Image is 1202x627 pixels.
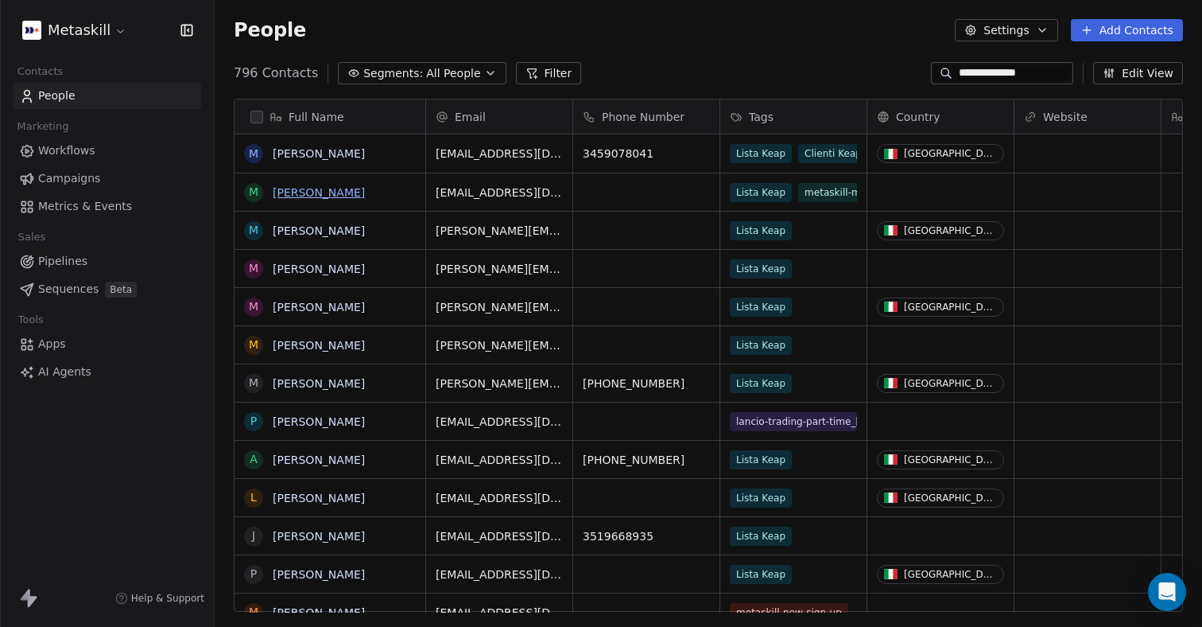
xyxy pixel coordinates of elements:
a: Workflows [13,138,201,164]
a: [PERSON_NAME] [273,415,365,428]
span: 3459078041 [583,146,710,162]
button: Settings [955,19,1057,41]
a: [PERSON_NAME] [273,530,365,543]
div: M [249,222,258,239]
span: Campaigns [38,170,100,187]
div: Open Intercom Messenger [1148,573,1186,611]
a: AI Agents [13,359,201,385]
span: [EMAIL_ADDRESS][DOMAIN_NAME] [436,146,563,162]
span: Sequences [38,281,99,298]
img: AVATAR%20METASKILL%20-%20Colori%20Positivo.png [22,21,41,40]
div: P [250,566,257,582]
span: [PERSON_NAME][EMAIL_ADDRESS][DOMAIN_NAME] [436,261,563,277]
span: People [38,88,76,104]
span: Email [455,109,486,125]
span: Phone Number [602,109,684,125]
a: [PERSON_NAME] [273,377,365,390]
a: Help & Support [115,592,204,605]
div: [GEOGRAPHIC_DATA] [904,225,997,236]
span: [EMAIL_ADDRESS][DOMAIN_NAME] [436,567,563,582]
a: Pipelines [13,248,201,275]
span: [PERSON_NAME][EMAIL_ADDRESS][DOMAIN_NAME] [436,337,563,353]
span: [PERSON_NAME][EMAIL_ADDRESS][PERSON_NAME][DOMAIN_NAME] [436,376,563,391]
span: [PHONE_NUMBER] [583,376,710,391]
span: Lista Keap [730,298,792,317]
button: Edit View [1093,62,1183,84]
span: Sales [11,225,52,249]
div: M [249,146,258,162]
span: 3519668935 [583,528,710,544]
span: Lista Keap [730,259,792,278]
span: metaskill-new-sign-up [730,603,848,622]
span: Tools [11,308,50,332]
a: SequencesBeta [13,276,201,302]
div: Email [426,99,572,134]
a: [PERSON_NAME] [273,606,365,619]
span: Apps [38,336,66,352]
div: Tags [720,99,867,134]
span: All People [426,65,480,82]
a: [PERSON_NAME] [273,147,365,160]
span: Lista Keap [730,336,792,355]
span: Beta [105,282,137,298]
div: M [249,298,258,315]
div: [GEOGRAPHIC_DATA] [904,569,997,580]
a: [PERSON_NAME] [273,263,365,275]
span: [EMAIL_ADDRESS][DOMAIN_NAME] [436,452,563,468]
div: A [250,451,258,468]
span: [PHONE_NUMBER] [583,452,710,468]
span: Workflows [38,142,95,159]
span: [PERSON_NAME][EMAIL_ADDRESS][DOMAIN_NAME] [436,223,563,239]
span: Lista Keap [730,221,792,240]
span: [EMAIL_ADDRESS][DOMAIN_NAME] [436,528,563,544]
div: [GEOGRAPHIC_DATA] [904,302,997,313]
a: People [13,83,201,109]
span: Lista Keap [730,527,792,546]
span: 796 Contacts [234,64,318,83]
a: [PERSON_NAME] [273,301,365,313]
span: Contacts [10,60,70,84]
div: Phone Number [573,99,719,134]
span: Lista Keap [730,144,792,163]
span: Lista Keap [730,374,792,393]
a: Apps [13,331,201,357]
span: [EMAIL_ADDRESS][DOMAIN_NAME] [436,605,563,621]
div: P [250,413,257,430]
span: Website [1043,109,1088,125]
span: [EMAIL_ADDRESS][DOMAIN_NAME] [436,490,563,506]
span: [EMAIL_ADDRESS][DOMAIN_NAME] [436,185,563,201]
span: People [234,18,306,42]
span: Country [896,109,940,125]
a: [PERSON_NAME] [273,186,365,199]
a: [PERSON_NAME] [273,492,365,504]
div: M [249,375,258,391]
span: Lista Keap [730,450,792,469]
div: [GEOGRAPHIC_DATA] [904,454,997,465]
a: [PERSON_NAME] [273,339,365,352]
div: M [249,260,258,277]
div: [GEOGRAPHIC_DATA] [904,378,997,389]
div: M [249,184,258,201]
button: Add Contacts [1071,19,1183,41]
a: [PERSON_NAME] [273,224,365,237]
div: Website [1014,99,1161,134]
div: grid [235,134,426,613]
div: [GEOGRAPHIC_DATA] [904,493,997,504]
span: AI Agents [38,364,91,380]
span: metaskill-money-premium [798,183,925,202]
a: Campaigns [13,166,201,192]
span: Help & Support [131,592,204,605]
div: M [249,604,258,621]
span: [EMAIL_ADDRESS][DOMAIN_NAME] [436,414,563,430]
span: Full Name [289,109,344,125]
div: L [250,489,257,506]
div: Country [867,99,1014,134]
span: Clienti Keap opt-out [798,144,906,163]
span: Lista Keap [730,489,792,508]
button: Metaskill [19,17,130,44]
span: lancio-trading-part-time_[DATE] [730,412,857,431]
a: [PERSON_NAME] [273,454,365,466]
button: Filter [516,62,582,84]
span: Marketing [10,115,76,138]
span: Metaskill [48,20,111,41]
